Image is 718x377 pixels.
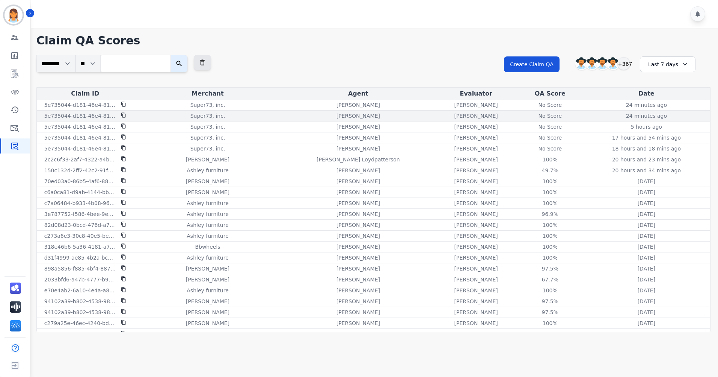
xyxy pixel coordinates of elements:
p: 318e46b6-5a36-4181-a75b-771754a68a80 [44,243,116,251]
p: [DATE] [638,254,655,261]
div: 100% [533,319,567,327]
div: 100% [533,232,567,240]
p: Ashley furniture [187,210,228,218]
p: Ashley furniture [187,232,228,240]
div: 67.7% [533,276,567,283]
p: [PERSON_NAME] [454,134,498,141]
p: [PERSON_NAME] [454,319,498,327]
p: c273a6e3-30c8-40e5-be55-b51be624e91e [44,232,116,240]
p: [PERSON_NAME] [336,167,380,174]
div: Date [584,89,709,98]
p: Super73, inc. [190,134,225,141]
p: [PERSON_NAME] [336,134,380,141]
div: 97.5% [533,309,567,316]
div: 100% [533,156,567,163]
p: [PERSON_NAME] [186,178,229,185]
p: [PERSON_NAME] [336,309,380,316]
p: [PERSON_NAME] [336,145,380,152]
p: 5e735044-d181-46e4-8142-318a0c9b6910 [44,134,116,141]
p: [DATE] [638,210,655,218]
p: [PERSON_NAME] [454,167,498,174]
p: 94102a39-b802-4538-9858-e90217fd9052 [44,298,116,305]
p: [DATE] [638,232,655,240]
p: [DATE] [638,243,655,251]
p: 70ed03a0-86b5-4af6-88c9-aa6ef3be45be [44,178,116,185]
div: 100% [533,199,567,207]
p: c6a0ca81-d9ab-4144-bb89-b366ea4ba88b [44,188,116,196]
p: 24 minutes ago [626,112,667,120]
p: [PERSON_NAME] [336,319,380,327]
div: No Score [533,145,567,152]
p: Ashley furniture [187,167,228,174]
p: [PERSON_NAME] [454,188,498,196]
p: 898a5856-f885-4bf4-887b-eef0ac1e8a9e [44,265,116,272]
p: Ashley furniture [187,254,228,261]
p: [PERSON_NAME] [454,265,498,272]
p: 5e735044-d181-46e4-8142-318a0c9b6910 [44,101,116,109]
p: 5e735044-d181-46e4-8142-318a0c9b6910 [44,145,116,152]
p: [PERSON_NAME] [336,287,380,294]
p: [PERSON_NAME] [186,298,229,305]
div: +367 [617,57,630,70]
p: d31f4999-ae85-4b2a-bc80-70fe60987dc8 [44,254,116,261]
p: [PERSON_NAME] [454,232,498,240]
p: [DATE] [638,221,655,229]
p: [PERSON_NAME] [454,309,498,316]
p: [PERSON_NAME] [336,254,380,261]
p: 5 hours ago [631,123,662,131]
div: 96.9% [533,210,567,218]
p: 20 hours and 34 mins ago [612,167,681,174]
p: [PERSON_NAME] [336,123,380,131]
div: 97.5% [533,298,567,305]
div: Agent [283,89,433,98]
p: [PERSON_NAME] [336,188,380,196]
p: [DATE] [638,265,655,272]
p: [PERSON_NAME] [454,112,498,120]
p: [PERSON_NAME] [454,101,498,109]
h1: Claim QA Scores [36,34,710,47]
div: 100% [533,287,567,294]
p: [PERSON_NAME] [454,330,498,338]
p: Super73, inc. [190,123,225,131]
p: c279a25e-46ec-4240-bd63-12b2de1badb8 [44,319,116,327]
div: 100% [533,221,567,229]
p: 2033bfd6-a47b-4777-b9e7-9c1d4996560c [44,276,116,283]
p: [PERSON_NAME] [336,101,380,109]
div: No Score [533,112,567,120]
p: [DATE] [638,199,655,207]
p: [DATE] [638,298,655,305]
p: 17 hours and 54 mins ago [612,134,681,141]
p: 5e735044-d181-46e4-8142-318a0c9b6910 [44,123,116,131]
p: [PERSON_NAME] [336,265,380,272]
p: [PERSON_NAME] [454,145,498,152]
div: QA Score [519,89,581,98]
p: 24 minutes ago [626,101,667,109]
p: [PERSON_NAME] [336,298,380,305]
div: 100% [533,243,567,251]
p: Super73, inc. [190,145,225,152]
p: [PERSON_NAME] [336,112,380,120]
div: 100% [533,178,567,185]
p: 94102a39-b802-4538-9858-e90217fd9052 [44,309,116,316]
p: [DATE] [638,319,655,327]
p: [PERSON_NAME] [454,287,498,294]
p: Ashley furniture [187,287,228,294]
p: [PERSON_NAME] [454,298,498,305]
p: Super73, inc. [190,112,225,120]
p: [PERSON_NAME] [336,330,380,338]
div: 97.5% [533,265,567,272]
p: Ashley furniture [187,199,228,207]
p: 3e787752-f586-4bee-9ece-0cbc561140c0 [44,210,116,218]
p: [PERSON_NAME] [186,330,229,338]
p: [PERSON_NAME] [454,156,498,163]
p: 150c132d-2ff2-42c2-91fe-e3db560e4c99 [44,167,116,174]
p: Super73, inc. [190,101,225,109]
div: Evaluator [436,89,516,98]
div: 100% [533,254,567,261]
p: [PERSON_NAME] [336,276,380,283]
p: 18 hours and 18 mins ago [612,145,681,152]
p: [PERSON_NAME] [336,178,380,185]
div: 49.7% [533,167,567,174]
p: [PERSON_NAME] [454,178,498,185]
p: [PERSON_NAME] [186,156,229,163]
